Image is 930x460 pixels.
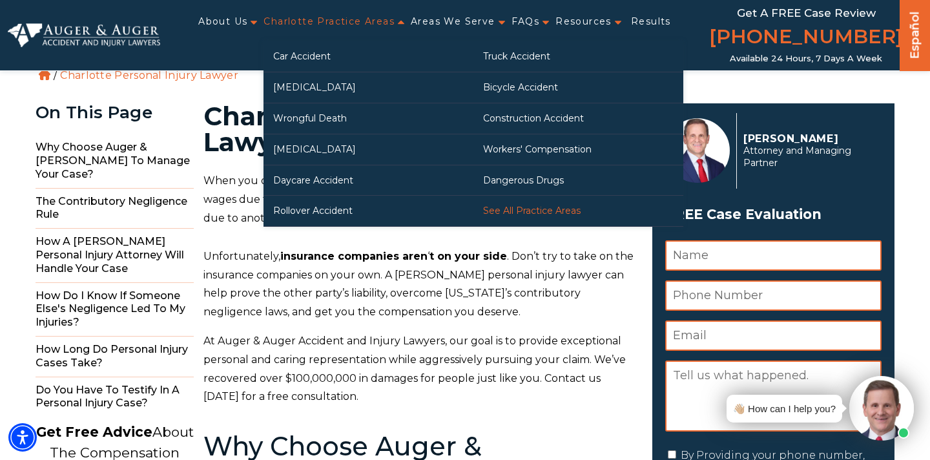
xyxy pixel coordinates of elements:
[263,41,473,72] a: Car Accident
[631,8,671,35] a: Results
[709,23,903,54] a: [PHONE_NUMBER]
[36,377,194,417] span: Do You Have to Testify in a Personal Injury Case?
[203,247,637,322] p: Unfortunately, ‘ . Don’t try to take on the insurance companies on your own. A [PERSON_NAME] pers...
[473,134,683,165] a: Workers' Compensation
[57,69,242,81] li: Charlotte Personal Injury Lawyer
[263,103,473,134] a: Wrongful Death
[36,229,194,282] span: How a [PERSON_NAME] Personal Injury Attorney Will Handle Your Case
[733,400,836,417] div: 👋🏼 How can I help you?
[555,8,612,35] a: Resources
[406,35,466,61] a: Contact Us
[198,8,247,35] a: About Us
[263,8,395,35] a: Charlotte Practice Areas
[36,337,194,377] span: How Long do Personal Injury Cases Take?
[737,6,876,19] span: Get a FREE Case Review
[473,72,683,103] a: Bicycle Accident
[36,424,152,440] strong: Get Free Advice
[665,202,882,227] span: FREE Case Evaluation
[263,134,473,165] a: [MEDICAL_DATA]
[730,54,882,64] span: Available 24 Hours, 7 Days a Week
[203,103,637,155] h1: Charlotte Personal Injury Lawyer
[743,132,874,145] p: [PERSON_NAME]
[203,332,637,406] p: At Auger & Auger Accident and Injury Lawyers, our goal is to provide exceptional personal and car...
[280,250,428,262] strong: insurance companies aren
[411,8,495,35] a: Areas We Serve
[429,250,507,262] strong: t on your side
[36,103,194,122] div: On This Page
[473,165,683,196] a: Dangerous Drugs
[263,165,473,196] a: Daycare Accident
[263,72,473,103] a: [MEDICAL_DATA]
[8,23,160,47] img: Auger & Auger Accident and Injury Lawyers Logo
[743,145,874,169] span: Attorney and Managing Partner
[263,196,473,226] a: Rollover Accident
[203,172,637,227] p: When you or someone you love is injured, you may face extensive medical bills, lost wages due to ...
[39,68,50,80] a: Home
[473,196,683,226] a: See All Practice Areas
[36,134,194,188] span: Why Choose Auger & [PERSON_NAME] to Manage Your Case?
[8,423,37,452] div: Accessibility Menu
[665,118,730,183] img: Herbert Auger
[665,240,882,271] input: Name
[665,280,882,311] input: Phone Number
[36,283,194,337] span: How do I Know if Someone Else's Negligence Led to My Injuries?
[512,8,540,35] a: FAQs
[473,103,683,134] a: Construction Accident
[849,376,914,441] img: Intaker widget Avatar
[36,189,194,229] span: The Contributory Negligence Rule
[473,41,683,72] a: Truck Accident
[665,320,882,351] input: Email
